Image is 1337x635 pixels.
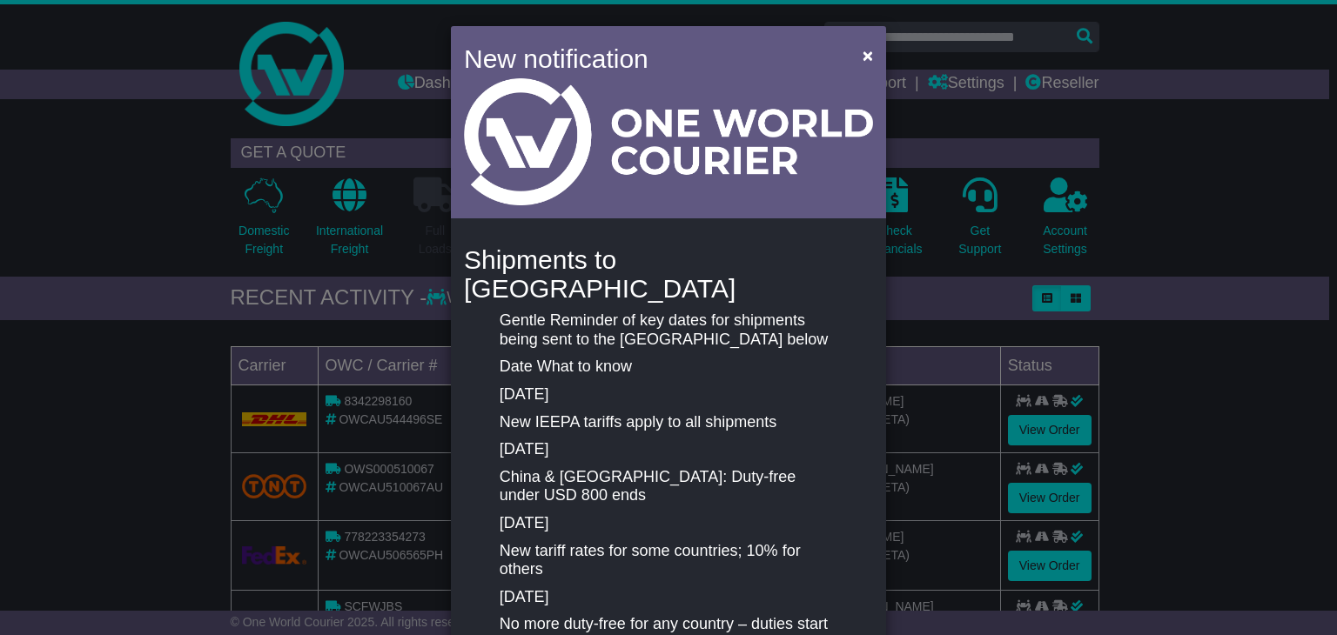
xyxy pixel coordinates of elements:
button: Close [854,37,882,73]
span: × [863,45,873,65]
p: Date What to know [500,358,837,377]
p: [DATE] [500,385,837,404]
p: [DATE] [500,440,837,459]
p: [DATE] [500,588,837,607]
p: China & [GEOGRAPHIC_DATA]: Duty-free under USD 800 ends [500,468,837,505]
h4: Shipments to [GEOGRAPHIC_DATA] [464,245,873,303]
p: [DATE] [500,514,837,533]
p: Gentle Reminder of key dates for shipments being sent to the [GEOGRAPHIC_DATA] below [500,311,837,349]
p: New IEEPA tariffs apply to all shipments [500,413,837,432]
h4: New notification [464,39,837,78]
p: New tariff rates for some countries; 10% for others [500,542,837,579]
img: Light [464,78,873,205]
